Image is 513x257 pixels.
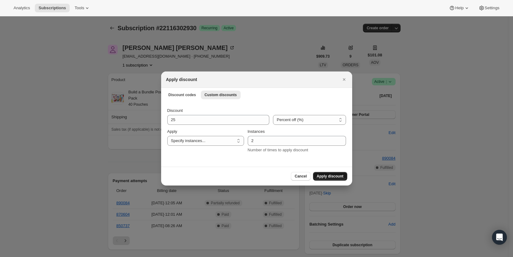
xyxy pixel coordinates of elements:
span: Tools [75,6,84,10]
div: Open Intercom Messenger [492,230,507,245]
span: Instances [248,129,265,134]
button: Custom discounts [201,91,241,99]
button: Settings [475,4,503,12]
span: Subscriptions [39,6,66,10]
button: Help [445,4,473,12]
button: Discount codes [165,91,200,99]
span: Apply discount [317,174,344,179]
span: Discount codes [169,92,196,97]
h2: Apply discount [166,76,197,83]
span: Settings [485,6,499,10]
span: Apply [167,129,177,134]
button: Subscriptions [35,4,70,12]
span: Number of times to apply discount [248,148,308,152]
button: Analytics [10,4,34,12]
span: Analytics [14,6,30,10]
span: Help [455,6,463,10]
button: Tools [71,4,94,12]
span: Custom discounts [205,92,237,97]
span: Cancel [295,174,307,179]
div: Custom discounts [161,101,352,167]
span: Discount [167,108,183,113]
button: Close [340,75,348,84]
button: Apply discount [313,172,347,181]
button: Cancel [291,172,310,181]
